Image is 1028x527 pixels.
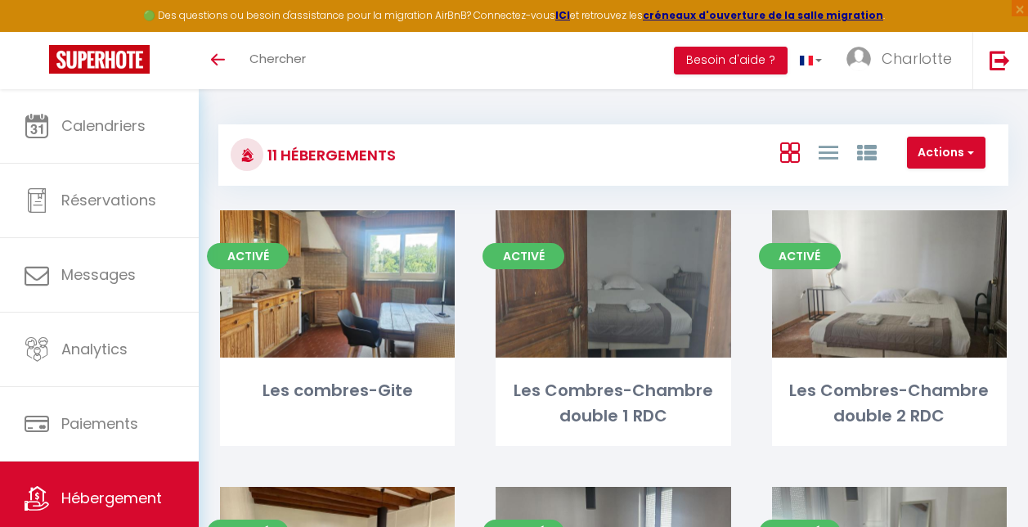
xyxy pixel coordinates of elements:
span: Messages [61,264,136,285]
span: Charlotte [882,48,952,69]
a: Vue en Liste [819,138,838,165]
a: ... Charlotte [834,32,972,89]
img: ... [846,47,871,71]
span: Activé [759,243,841,269]
span: Hébergement [61,488,162,508]
a: Chercher [237,32,318,89]
span: Chercher [249,50,306,67]
div: Les Combres-Chambre double 2 RDC [772,378,1007,430]
h3: 11 Hébergements [263,137,396,173]
div: Les Combres-Chambre double 1 RDC [496,378,730,430]
button: Actions [907,137,985,169]
span: Activé [483,243,564,269]
div: Les combres-Gite [220,378,455,403]
span: Analytics [61,339,128,359]
button: Besoin d'aide ? [674,47,788,74]
a: Vue par Groupe [857,138,877,165]
a: ICI [555,8,570,22]
span: Activé [207,243,289,269]
img: logout [990,50,1010,70]
span: Réservations [61,190,156,210]
img: Super Booking [49,45,150,74]
a: Vue en Box [780,138,800,165]
a: créneaux d'ouverture de la salle migration [643,8,883,22]
span: Calendriers [61,115,146,136]
span: Paiements [61,413,138,434]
